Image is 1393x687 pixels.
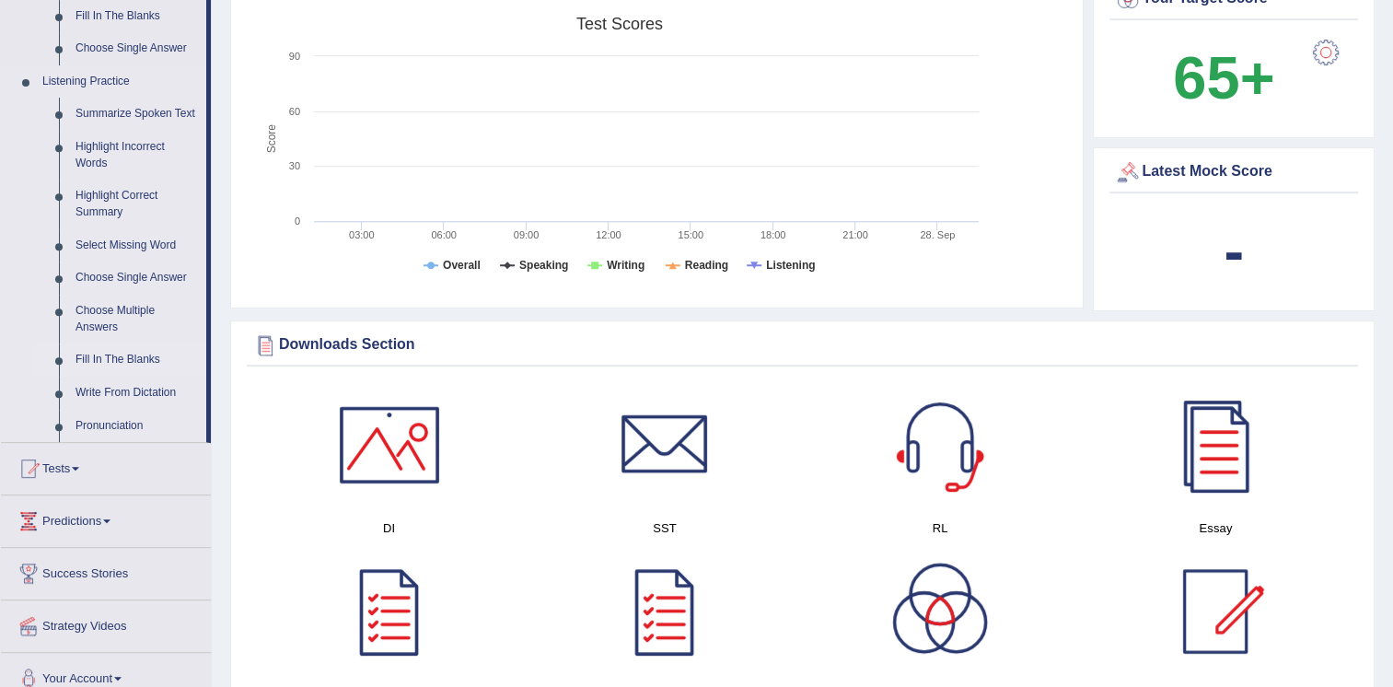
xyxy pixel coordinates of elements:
text: 06:00 [431,229,457,240]
tspan: Writing [607,259,644,272]
a: Select Missing Word [67,229,206,262]
a: Choose Single Answer [67,262,206,295]
div: Latest Mock Score [1114,158,1353,186]
h4: Essay [1087,518,1344,538]
text: 15:00 [678,229,703,240]
a: Success Stories [1,548,211,594]
text: 60 [289,106,300,117]
b: - [1224,217,1244,285]
a: Listening Practice [34,65,206,99]
a: Summarize Spoken Text [67,98,206,131]
tspan: Speaking [519,259,568,272]
tspan: Overall [443,259,481,272]
b: 65+ [1173,44,1274,111]
a: Choose Single Answer [67,32,206,65]
text: 90 [289,51,300,62]
tspan: 28. Sep [920,229,955,240]
text: 30 [289,160,300,171]
text: 0 [295,215,300,227]
a: Write From Dictation [67,377,206,410]
h4: RL [812,518,1069,538]
div: Downloads Section [251,332,1353,359]
text: 03:00 [349,229,375,240]
tspan: Reading [685,259,728,272]
text: 18:00 [760,229,786,240]
tspan: Listening [766,259,815,272]
a: Highlight Correct Summary [67,180,206,228]
text: 21:00 [842,229,868,240]
tspan: Score [265,124,278,154]
a: Fill In The Blanks [67,343,206,377]
a: Strategy Videos [1,600,211,646]
a: Predictions [1,495,211,541]
tspan: Test scores [576,15,663,33]
a: Highlight Incorrect Words [67,131,206,180]
a: Choose Multiple Answers [67,295,206,343]
text: 12:00 [596,229,621,240]
a: Tests [1,443,211,489]
text: 09:00 [514,229,540,240]
h4: SST [536,518,793,538]
a: Pronunciation [67,410,206,443]
h4: DI [261,518,517,538]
